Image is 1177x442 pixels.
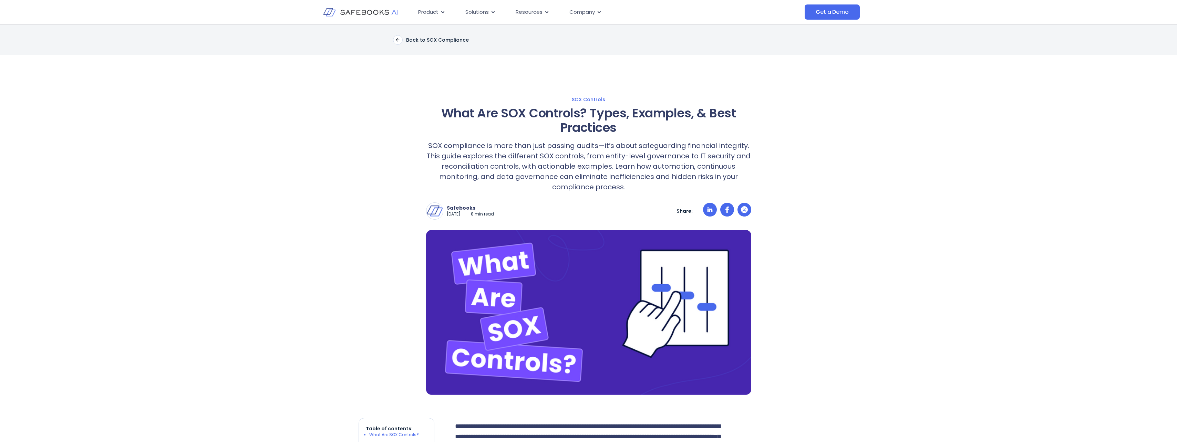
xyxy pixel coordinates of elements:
span: Get a Demo [816,9,848,15]
p: SOX compliance is more than just passing audits—it’s about safeguarding financial integrity. This... [426,140,751,192]
p: Table of contents: [366,425,427,432]
div: Menu Toggle [413,6,736,19]
img: a hand pointing at a sheet of paper that says what are sox controls? [426,230,751,395]
span: Resources [516,8,543,16]
span: Solutions [465,8,489,16]
li: What Are SOX Controls? [369,432,427,438]
p: [DATE] [447,211,461,217]
a: Get a Demo [805,4,859,20]
img: Safebooks [426,203,443,219]
p: 8 min read [471,211,494,217]
span: Product [418,8,438,16]
p: Safebooks [447,205,494,211]
span: Company [569,8,595,16]
nav: Menu [413,6,736,19]
h1: What Are SOX Controls? Types, Examples, & Best Practices [426,106,751,135]
p: Share: [677,208,693,214]
a: Back to SOX Compliance [393,35,469,45]
p: Back to SOX Compliance [406,37,469,43]
a: SOX Controls [359,96,819,103]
